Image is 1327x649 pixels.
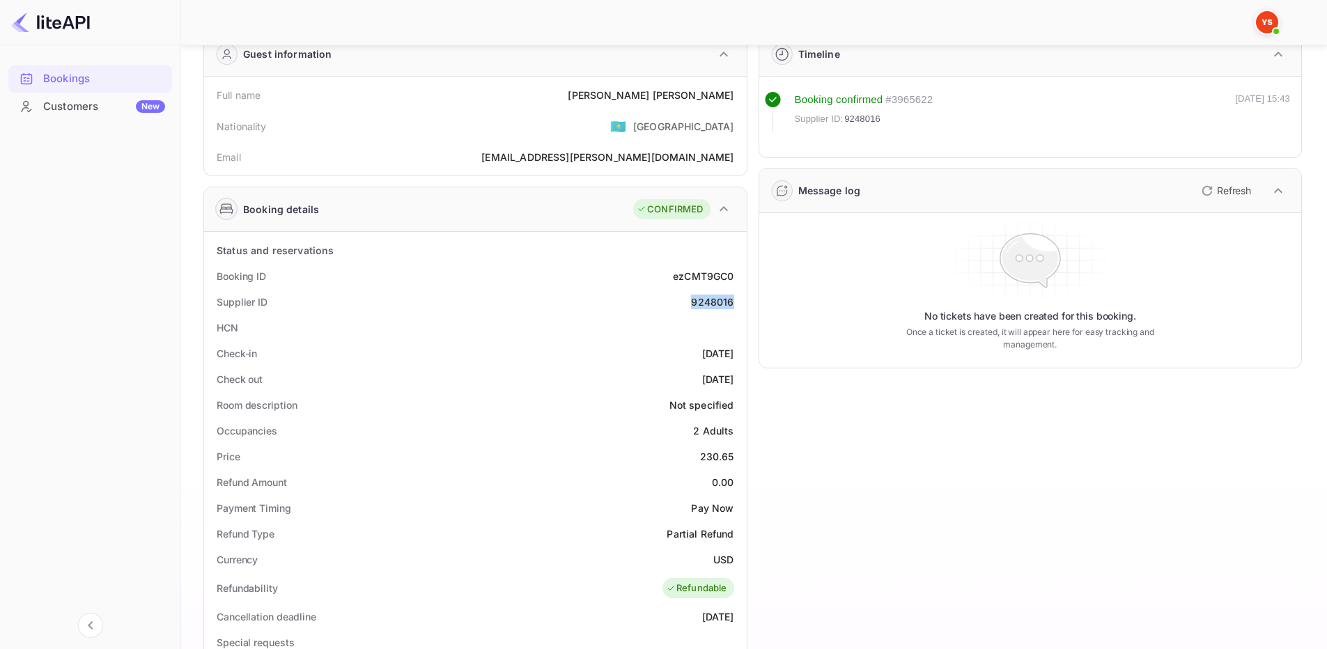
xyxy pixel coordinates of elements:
[637,203,703,217] div: CONFIRMED
[217,475,287,490] div: Refund Amount
[217,269,266,283] div: Booking ID
[243,202,319,217] div: Booking details
[8,65,172,93] div: Bookings
[1193,180,1257,202] button: Refresh
[217,449,240,464] div: Price
[43,71,165,87] div: Bookings
[702,346,734,361] div: [DATE]
[798,183,861,198] div: Message log
[610,114,626,139] span: United States
[1217,183,1251,198] p: Refresh
[217,552,258,567] div: Currency
[217,581,278,595] div: Refundability
[217,526,274,541] div: Refund Type
[667,526,734,541] div: Partial Refund
[136,100,165,113] div: New
[1235,92,1290,132] div: [DATE] 15:43
[243,47,332,61] div: Guest information
[702,372,734,386] div: [DATE]
[217,88,261,102] div: Full name
[8,93,172,120] div: CustomersNew
[924,309,1136,323] p: No tickets have been created for this booking.
[217,346,257,361] div: Check-in
[691,295,734,309] div: 9248016
[691,501,734,515] div: Pay Now
[669,398,734,412] div: Not specified
[693,423,734,438] div: 2 Adults
[713,552,734,567] div: USD
[8,65,172,91] a: Bookings
[1256,11,1278,33] img: Yandex Support
[217,243,334,258] div: Status and reservations
[795,92,883,108] div: Booking confirmed
[217,150,241,164] div: Email
[795,112,844,126] span: Supplier ID:
[673,269,734,283] div: ezCMT9GC0
[798,47,840,61] div: Timeline
[217,398,297,412] div: Room description
[633,119,734,134] div: [GEOGRAPHIC_DATA]
[217,320,238,335] div: HCN
[217,609,316,624] div: Cancellation deadline
[712,475,734,490] div: 0.00
[217,119,267,134] div: Nationality
[78,613,103,638] button: Collapse navigation
[666,581,727,595] div: Refundable
[884,326,1176,351] p: Once a ticket is created, it will appear here for easy tracking and management.
[568,88,734,102] div: [PERSON_NAME] [PERSON_NAME]
[217,501,291,515] div: Payment Timing
[885,92,933,108] div: # 3965622
[217,372,263,386] div: Check out
[217,423,277,438] div: Occupancies
[700,449,734,464] div: 230.65
[217,295,267,309] div: Supplier ID
[844,112,880,126] span: 9248016
[481,150,734,164] div: [EMAIL_ADDRESS][PERSON_NAME][DOMAIN_NAME]
[43,99,165,115] div: Customers
[702,609,734,624] div: [DATE]
[11,11,90,33] img: LiteAPI logo
[8,93,172,119] a: CustomersNew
